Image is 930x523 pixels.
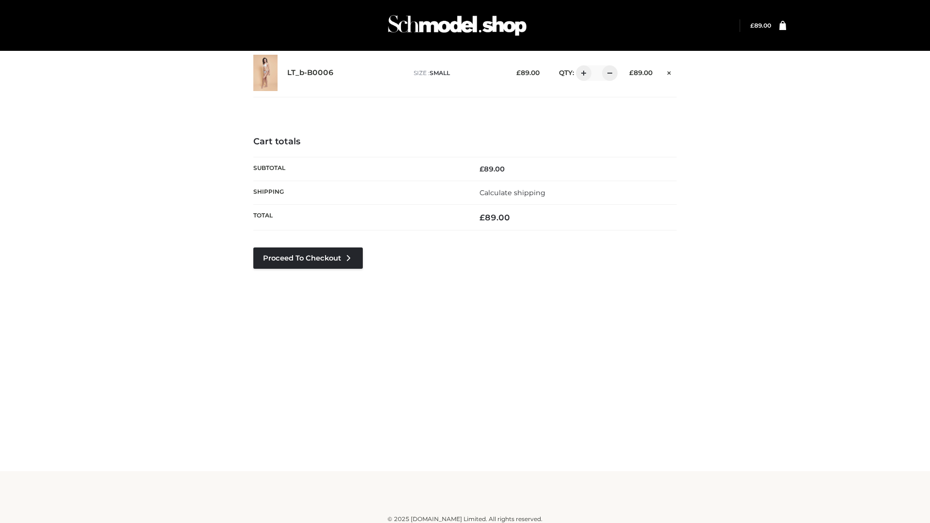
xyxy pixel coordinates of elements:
h4: Cart totals [253,137,677,147]
span: £ [516,69,521,77]
span: SMALL [430,69,450,77]
th: Total [253,205,465,231]
th: Subtotal [253,157,465,181]
bdi: 89.00 [480,213,510,222]
th: Shipping [253,181,465,204]
span: £ [629,69,634,77]
a: £89.00 [750,22,771,29]
p: size : [414,69,501,77]
a: Remove this item [662,65,677,78]
span: £ [750,22,754,29]
div: QTY: [549,65,614,81]
bdi: 89.00 [750,22,771,29]
bdi: 89.00 [629,69,652,77]
bdi: 89.00 [516,69,540,77]
a: LT_b-B0006 [287,68,334,77]
a: Calculate shipping [480,188,545,197]
img: Schmodel Admin 964 [385,6,530,45]
a: Proceed to Checkout [253,247,363,269]
bdi: 89.00 [480,165,505,173]
span: £ [480,165,484,173]
span: £ [480,213,485,222]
